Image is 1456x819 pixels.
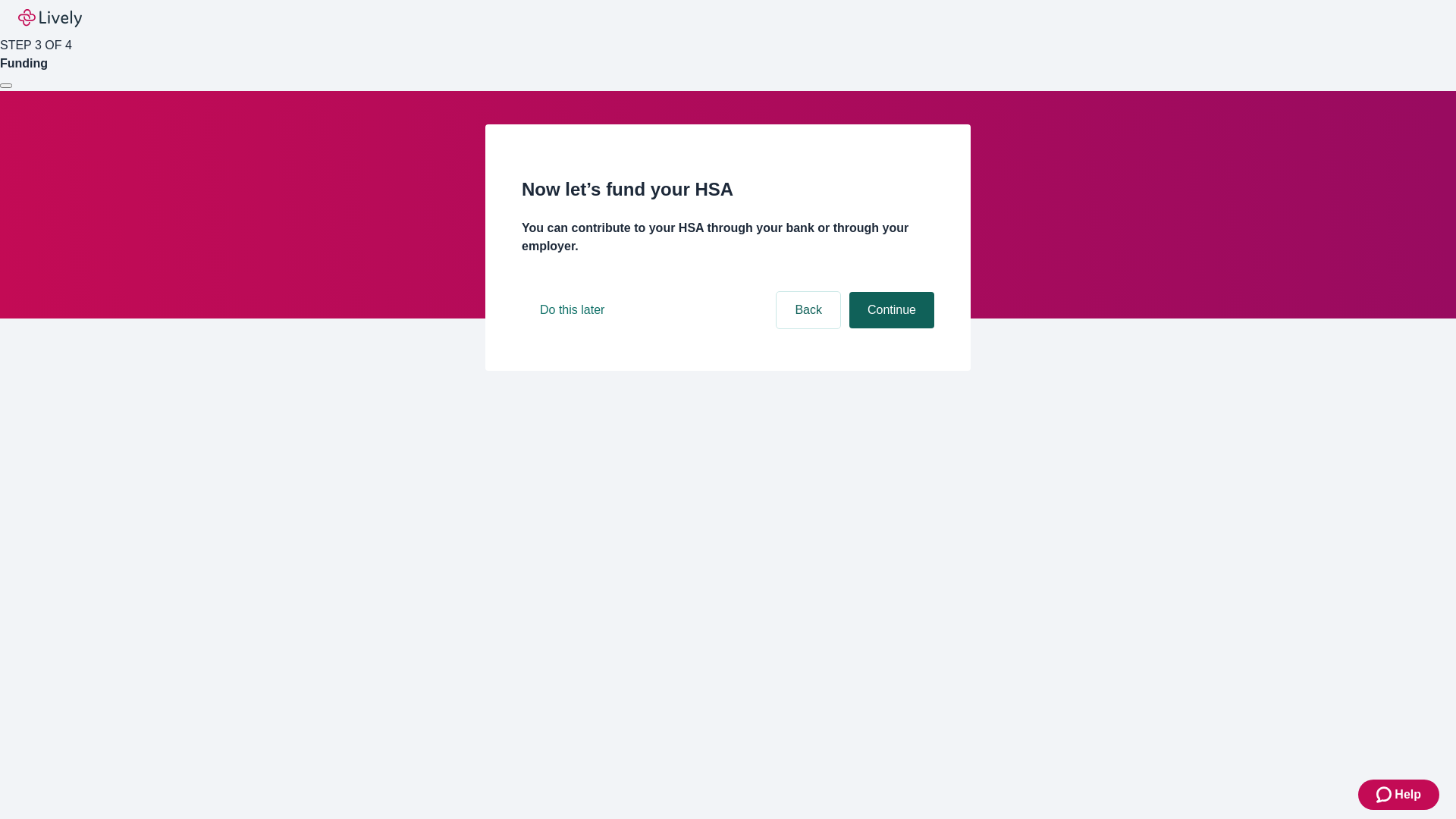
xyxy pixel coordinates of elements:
button: Do this later [522,292,623,328]
span: Help [1395,786,1421,804]
button: Zendesk support iconHelp [1358,780,1439,810]
h4: You can contribute to your HSA through your bank or through your employer. [522,219,934,256]
svg: Zendesk support icon [1376,786,1395,804]
button: Back [777,292,840,328]
h2: Now let’s fund your HSA [522,176,934,203]
img: Lively [18,9,82,27]
button: Continue [849,292,934,328]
